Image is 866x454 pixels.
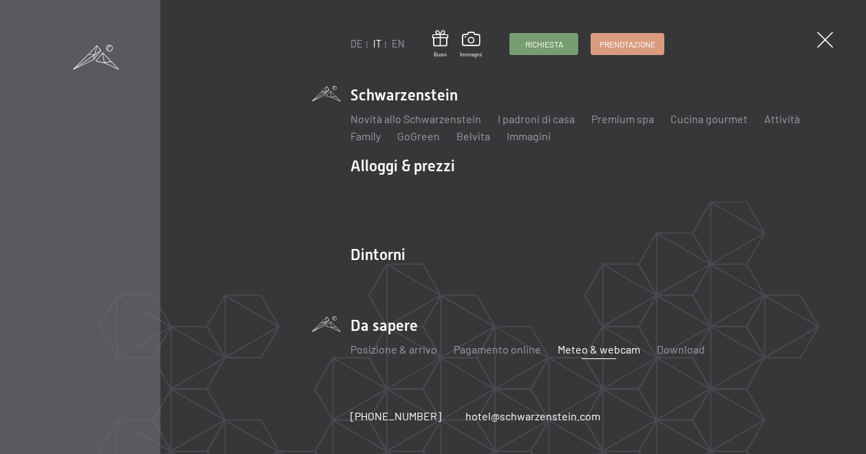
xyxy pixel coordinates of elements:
[397,129,440,142] a: GoGreen
[432,30,448,58] a: Buoni
[432,51,448,58] span: Buoni
[498,112,575,125] a: I padroni di casa
[507,129,551,142] a: Immagini
[456,129,490,142] a: Belvita
[525,39,563,50] span: Richiesta
[600,39,655,50] span: Prenotazione
[460,32,482,58] a: Immagini
[350,409,441,422] span: [PHONE_NUMBER]
[454,343,541,356] a: Pagamento online
[392,38,405,50] a: EN
[510,34,578,54] a: Richiesta
[34,85,284,334] img: [Translate to Italienisch:]
[465,409,600,424] a: hotel@schwarzenstein.com
[764,112,800,125] a: Attività
[670,112,748,125] a: Cucina gourmet
[350,343,437,356] a: Posizione & arrivo
[350,409,441,424] a: [PHONE_NUMBER]
[350,38,363,50] a: DE
[373,38,381,50] a: IT
[350,129,381,142] a: Family
[657,343,705,356] a: Download
[591,34,664,54] a: Prenotazione
[460,51,482,58] span: Immagini
[558,343,640,356] a: Meteo & webcam
[591,112,654,125] a: Premium spa
[350,112,481,125] a: Novità allo Schwarzenstein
